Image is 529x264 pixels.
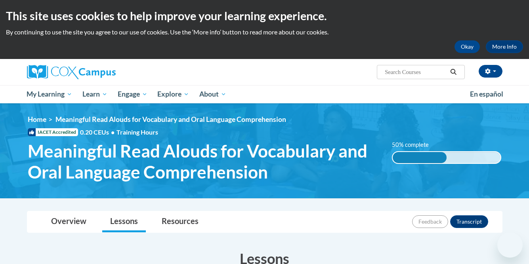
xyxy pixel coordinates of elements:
a: Overview [43,211,94,232]
span: IACET Accredited [28,128,78,136]
input: Search Courses [384,67,447,77]
span: En español [470,90,503,98]
span: Meaningful Read Alouds for Vocabulary and Oral Language Comprehension [55,115,286,123]
button: Okay [455,40,480,53]
a: Lessons [102,211,146,232]
label: 50% complete [392,141,437,149]
span: Meaningful Read Alouds for Vocabulary and Oral Language Comprehension [28,141,380,182]
a: Home [28,115,46,123]
span: Learn [82,89,107,99]
a: More Info [486,40,523,53]
button: Feedback [412,215,448,228]
span: About [199,89,226,99]
button: Search [447,67,459,77]
a: Resources [154,211,206,232]
span: • [111,128,115,136]
span: Explore [157,89,189,99]
a: Cox Campus [27,65,178,79]
div: 50% complete [393,152,447,163]
button: Account Settings [479,65,502,78]
h2: This site uses cookies to help improve your learning experience. [6,8,523,24]
img: Cox Campus [27,65,116,79]
a: My Learning [22,85,78,103]
span: Training Hours [116,128,158,136]
div: Main menu [15,85,514,103]
button: Transcript [450,215,488,228]
a: Learn [77,85,113,103]
span: Engage [118,89,147,99]
p: By continuing to use the site you agree to our use of cookies. Use the ‘More info’ button to read... [6,28,523,36]
a: Explore [152,85,194,103]
a: About [194,85,231,103]
span: My Learning [27,89,72,99]
iframe: Button to launch messaging window [497,232,523,258]
a: Engage [113,85,153,103]
a: En español [465,86,508,103]
span: 0.20 CEUs [80,128,116,137]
